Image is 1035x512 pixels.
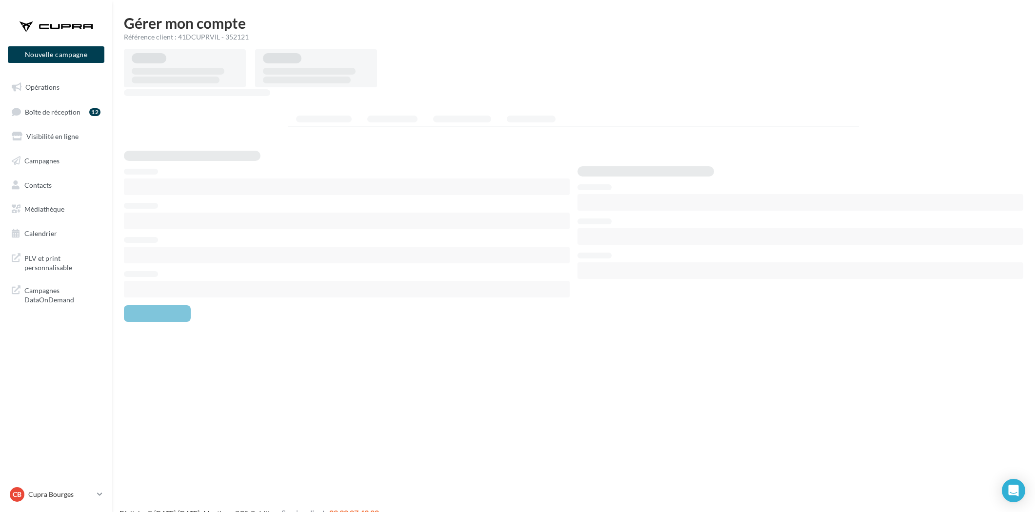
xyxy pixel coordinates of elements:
div: Open Intercom Messenger [1002,479,1025,502]
p: Cupra Bourges [28,490,93,499]
a: Visibilité en ligne [6,126,106,147]
span: Boîte de réception [25,107,80,116]
span: Contacts [24,180,52,189]
div: Référence client : 41DCUPRVIL - 352121 [124,32,1023,42]
span: Campagnes DataOnDemand [24,284,100,305]
a: Calendrier [6,223,106,244]
a: CB Cupra Bourges [8,485,104,504]
h1: Gérer mon compte [124,16,1023,30]
span: Campagnes [24,157,60,165]
span: CB [13,490,21,499]
a: PLV et print personnalisable [6,248,106,276]
a: Contacts [6,175,106,196]
span: Calendrier [24,229,57,237]
div: 12 [89,108,100,116]
span: Médiathèque [24,205,64,213]
a: Opérations [6,77,106,98]
span: PLV et print personnalisable [24,252,100,273]
button: Nouvelle campagne [8,46,104,63]
a: Campagnes DataOnDemand [6,280,106,309]
a: Médiathèque [6,199,106,219]
a: Boîte de réception12 [6,101,106,122]
span: Opérations [25,83,60,91]
a: Campagnes [6,151,106,171]
span: Visibilité en ligne [26,132,79,140]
